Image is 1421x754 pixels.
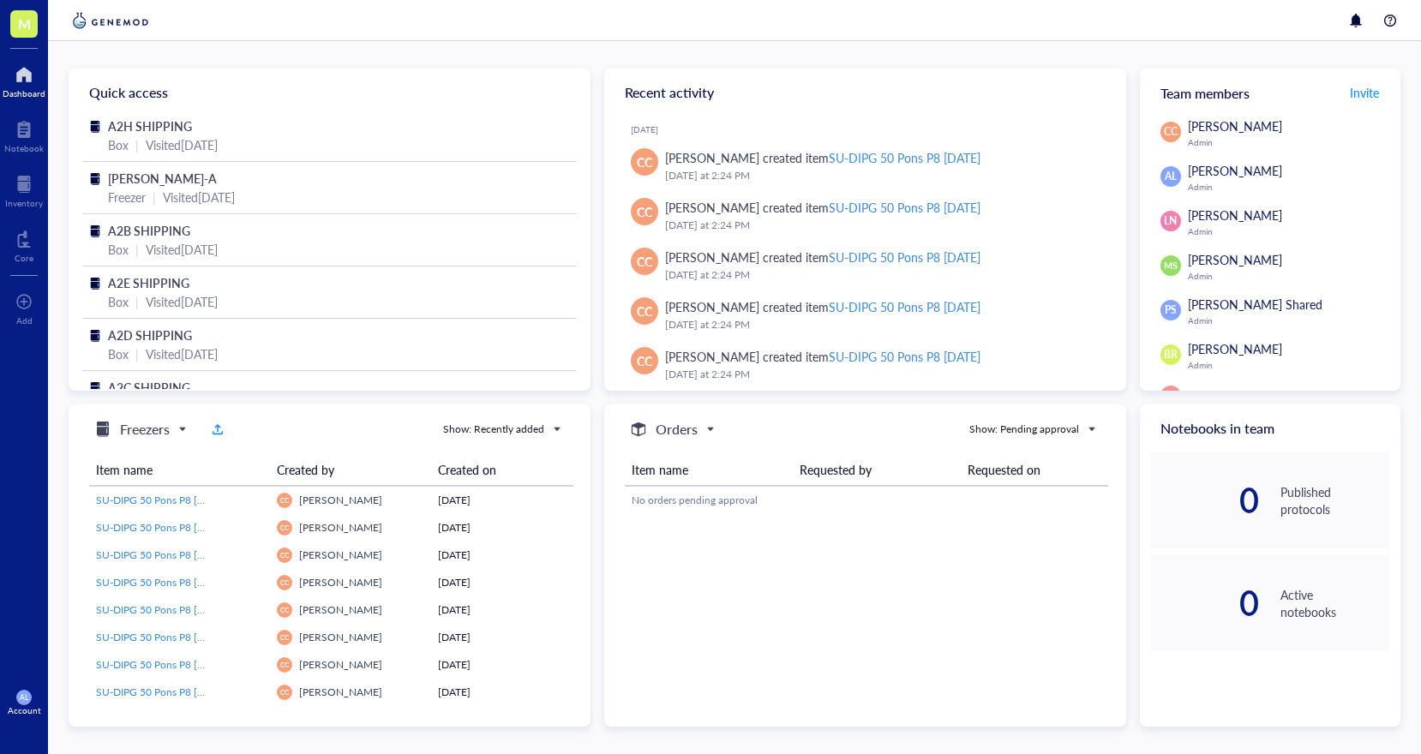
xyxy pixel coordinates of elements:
[299,685,382,699] span: [PERSON_NAME]
[438,657,566,673] div: [DATE]
[18,13,31,34] span: M
[96,575,226,589] span: SU-DIPG 50 Pons P8 [DATE]
[637,252,652,271] span: CC
[829,248,980,266] div: SU-DIPG 50 Pons P8 [DATE]
[1188,162,1282,179] span: [PERSON_NAME]
[1188,226,1390,236] div: Admin
[299,602,382,617] span: [PERSON_NAME]
[16,315,33,326] div: Add
[89,454,270,486] th: Item name
[665,148,981,167] div: [PERSON_NAME] created item
[665,297,981,316] div: [PERSON_NAME] created item
[108,188,146,206] div: Freezer
[1188,251,1282,268] span: [PERSON_NAME]
[1188,296,1322,313] span: [PERSON_NAME] Shared
[146,292,218,311] div: Visited [DATE]
[146,240,218,259] div: Visited [DATE]
[96,493,226,507] span: SU-DIPG 50 Pons P8 [DATE]
[96,602,263,618] a: SU-DIPG 50 Pons P8 [DATE]
[96,520,226,535] span: SU-DIPG 50 Pons P8 [DATE]
[135,135,139,154] div: |
[665,248,981,266] div: [PERSON_NAME] created item
[299,657,382,672] span: [PERSON_NAME]
[108,135,129,154] div: Box
[299,575,382,589] span: [PERSON_NAME]
[438,493,566,508] div: [DATE]
[637,302,652,320] span: CC
[96,685,263,700] a: SU-DIPG 50 Pons P8 [DATE]
[793,454,961,486] th: Requested by
[637,153,652,171] span: CC
[280,524,290,531] span: CC
[96,602,226,617] span: SU-DIPG 50 Pons P8 [DATE]
[135,240,139,259] div: |
[1280,483,1390,518] div: Published protocols
[1349,79,1380,106] button: Invite
[15,253,33,263] div: Core
[665,217,1099,234] div: [DATE] at 2:24 PM
[1188,117,1282,135] span: [PERSON_NAME]
[108,222,190,239] span: A2B SHIPPING
[618,290,1112,340] a: CC[PERSON_NAME] created itemSU-DIPG 50 Pons P8 [DATE][DATE] at 2:24 PM
[280,661,290,668] span: CC
[829,298,980,315] div: SU-DIPG 50 Pons P8 [DATE]
[618,241,1112,290] a: CC[PERSON_NAME] created itemSU-DIPG 50 Pons P8 [DATE][DATE] at 2:24 PM
[280,688,290,696] span: CC
[15,225,33,263] a: Core
[69,10,153,31] img: genemod-logo
[438,602,566,618] div: [DATE]
[969,422,1079,437] div: Show: Pending approval
[1188,206,1282,224] span: [PERSON_NAME]
[438,685,566,700] div: [DATE]
[96,630,263,645] a: SU-DIPG 50 Pons P8 [DATE]
[108,379,190,396] span: A2C SHIPPING
[618,141,1112,191] a: CC[PERSON_NAME] created itemSU-DIPG 50 Pons P8 [DATE][DATE] at 2:24 PM
[146,344,218,363] div: Visited [DATE]
[829,149,980,166] div: SU-DIPG 50 Pons P8 [DATE]
[665,198,981,217] div: [PERSON_NAME] created item
[1164,124,1178,140] span: CC
[1164,213,1177,229] span: LN
[665,316,1099,333] div: [DATE] at 2:24 PM
[3,61,45,99] a: Dashboard
[438,548,566,563] div: [DATE]
[829,348,980,365] div: SU-DIPG 50 Pons P8 [DATE]
[1164,259,1178,272] span: MS
[96,548,226,562] span: SU-DIPG 50 Pons P8 [DATE]
[5,171,43,208] a: Inventory
[665,266,1099,284] div: [DATE] at 2:24 PM
[280,578,290,586] span: CC
[299,493,382,507] span: [PERSON_NAME]
[108,292,129,311] div: Box
[96,520,263,536] a: SU-DIPG 50 Pons P8 [DATE]
[1188,182,1390,192] div: Admin
[135,344,139,363] div: |
[108,274,189,291] span: A2E SHIPPING
[299,520,382,535] span: [PERSON_NAME]
[1140,69,1400,117] div: Team members
[656,419,698,440] h5: Orders
[299,630,382,644] span: [PERSON_NAME]
[5,198,43,208] div: Inventory
[20,693,28,702] span: AL
[431,454,573,486] th: Created on
[1188,360,1390,370] div: Admin
[3,88,45,99] div: Dashboard
[632,493,1102,508] div: No orders pending approval
[961,454,1108,486] th: Requested on
[135,292,139,311] div: |
[4,116,44,153] a: Notebook
[96,657,226,672] span: SU-DIPG 50 Pons P8 [DATE]
[120,419,170,440] h5: Freezers
[108,326,192,344] span: A2D SHIPPING
[637,351,652,370] span: CC
[1150,589,1260,617] div: 0
[829,199,980,216] div: SU-DIPG 50 Pons P8 [DATE]
[280,606,290,613] span: CC
[8,705,41,715] div: Account
[625,454,793,486] th: Item name
[665,347,981,366] div: [PERSON_NAME] created item
[96,575,263,590] a: SU-DIPG 50 Pons P8 [DATE]
[280,633,290,641] span: CC
[163,188,235,206] div: Visited [DATE]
